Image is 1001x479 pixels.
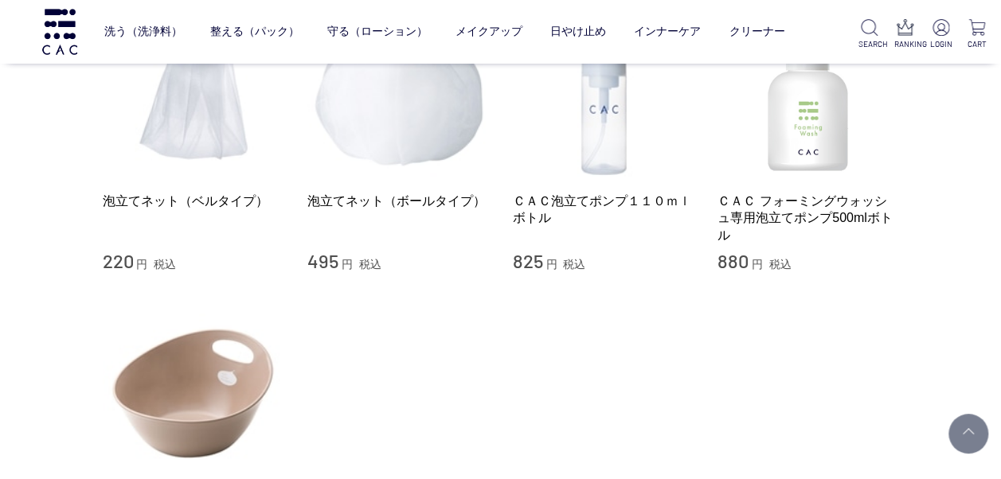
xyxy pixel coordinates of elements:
a: 洗う（洗浄料） [104,12,182,52]
p: RANKING [893,38,917,50]
span: 税込 [563,258,585,271]
img: logo [40,9,80,54]
span: 円 [136,258,147,271]
img: ＣＡＣ泡立てボウル（ブラウン） [103,298,284,479]
span: 円 [342,258,353,271]
span: 税込 [359,258,381,271]
span: 220 [103,249,134,272]
p: CART [965,38,988,50]
span: 495 [307,249,338,272]
p: LOGIN [929,38,952,50]
a: メイクアップ [456,12,522,52]
a: LOGIN [929,19,952,50]
a: 日やけ止め [550,12,606,52]
a: 泡立てネット（ベルタイプ） [103,193,284,209]
span: 円 [545,258,557,271]
span: 825 [513,249,543,272]
a: クリーナー [729,12,784,52]
a: CART [965,19,988,50]
span: 税込 [154,258,176,271]
a: 整える（パック） [210,12,299,52]
a: 泡立てネット（ボールタイプ） [307,193,489,209]
a: SEARCH [858,19,882,50]
span: 円 [752,258,763,271]
a: ＣＡＣ泡立てポンプ１１０ｍｌボトル [513,193,694,227]
span: 880 [718,249,749,272]
a: 守る（ローション） [327,12,428,52]
a: インナーケア [634,12,701,52]
p: SEARCH [858,38,882,50]
a: ＣＡＣ フォーミングウォッシュ専用泡立てポンプ500mlボトル [718,193,899,243]
a: RANKING [893,19,917,50]
span: 税込 [769,258,792,271]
